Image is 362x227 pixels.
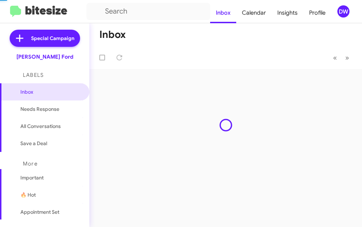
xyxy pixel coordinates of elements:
[20,123,61,130] span: All Conversations
[23,72,44,78] span: Labels
[23,161,38,167] span: More
[31,35,74,42] span: Special Campaign
[20,208,59,216] span: Appointment Set
[86,3,210,20] input: Search
[20,191,36,198] span: 🔥 Hot
[10,30,80,47] a: Special Campaign
[20,105,81,113] span: Needs Response
[329,50,341,65] button: Previous
[337,5,349,18] div: DW
[341,50,353,65] button: Next
[345,53,349,62] span: »
[20,174,81,181] span: Important
[210,3,236,23] a: Inbox
[331,5,354,18] button: DW
[16,53,73,60] div: [PERSON_NAME] Ford
[333,53,337,62] span: «
[20,140,47,147] span: Save a Deal
[99,29,126,40] h1: Inbox
[303,3,331,23] a: Profile
[236,3,272,23] a: Calendar
[20,88,81,95] span: Inbox
[329,50,353,65] nav: Page navigation example
[272,3,303,23] a: Insights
